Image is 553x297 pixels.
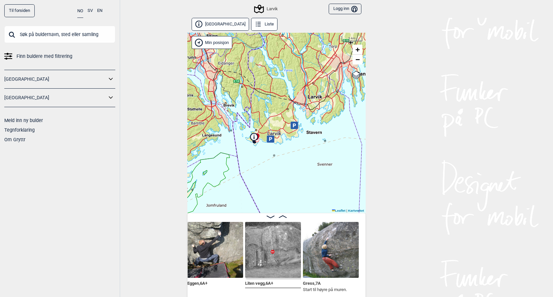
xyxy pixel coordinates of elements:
a: [GEOGRAPHIC_DATA] [4,74,107,84]
img: Eggen 230109 [187,222,243,278]
div: 5 km [342,36,362,41]
span: Liten vegg , 6A+ [245,279,273,286]
input: Søk på buldernavn, sted eller samling [4,26,115,43]
a: Layers [350,68,362,82]
button: [GEOGRAPHIC_DATA] [192,18,249,31]
button: Logg inn [329,4,361,15]
span: Eggen , 6A+ [187,279,207,286]
a: Zoom in [352,45,362,55]
div: Larvik [255,5,277,13]
span: Gress , 7A [303,279,321,286]
a: [GEOGRAPHIC_DATA] [4,93,107,103]
a: Leaflet [332,209,346,212]
img: Gress 230109 [303,222,359,278]
img: Liten vegg 230109 [245,222,301,278]
a: Kartverket [348,209,364,212]
button: SV [88,4,93,17]
a: Til forsiden [4,4,35,17]
button: Liste [251,18,277,31]
div: Vis min posisjon [192,36,232,49]
a: Meld inn ny bulder [4,118,43,123]
div: Larvik [272,123,276,127]
span: Finn buldere med filtrering [17,52,72,61]
span: + [355,45,360,54]
p: Start til høyre på muren. [303,286,347,293]
a: Finn buldere med filtrering [4,52,115,61]
a: Om Gryttr [4,137,25,142]
a: Zoom out [352,55,362,64]
button: NO [77,4,83,18]
span: − [355,55,360,64]
span: | [346,209,347,212]
a: Tegnforklaring [4,127,35,133]
button: EN [97,4,102,17]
